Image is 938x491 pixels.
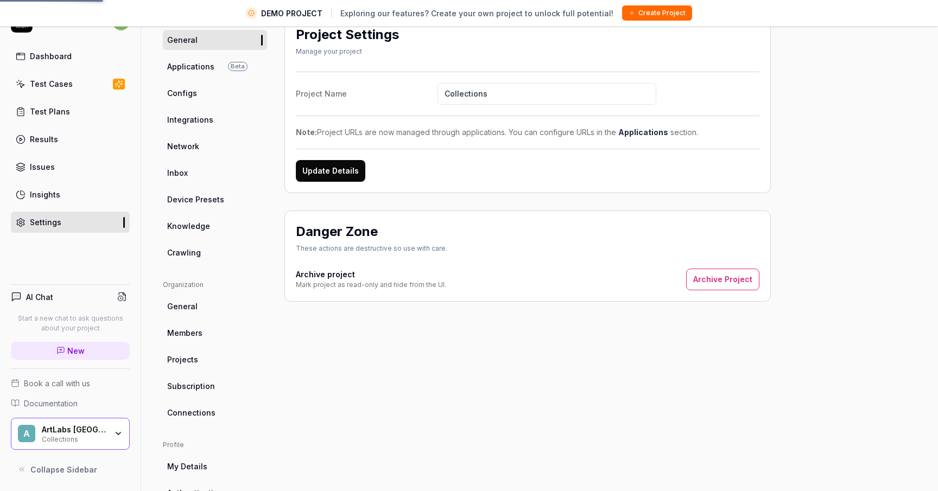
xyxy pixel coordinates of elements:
a: Projects [163,349,267,369]
div: Test Plans [30,106,70,117]
a: Applications [618,127,668,137]
a: New [11,342,130,360]
span: Subscription [167,380,215,392]
a: Integrations [163,110,267,130]
span: General [167,301,198,312]
span: Crawling [167,247,201,258]
a: General [163,296,267,316]
span: A [18,425,35,442]
a: Knowledge [163,216,267,236]
a: Connections [163,403,267,423]
div: Dashboard [30,50,72,62]
button: AArtLabs [GEOGRAPHIC_DATA]Collections [11,418,130,450]
a: My Details [163,456,267,476]
a: ApplicationsBeta [163,56,267,76]
button: Update Details [296,160,365,182]
a: Subscription [163,376,267,396]
button: Create Project [622,5,692,21]
div: Insights [30,189,60,200]
a: General [163,30,267,50]
a: Settings [11,212,130,233]
span: Exploring our features? Create your own project to unlock full potential! [340,8,613,19]
span: Documentation [24,398,78,409]
div: Project URLs are now managed through applications. You can configure URLs in the section. [296,126,759,138]
a: Insights [11,184,130,205]
a: Test Plans [11,101,130,122]
span: Connections [167,407,216,418]
a: Configs [163,83,267,103]
a: Test Cases [11,73,130,94]
h4: AI Chat [26,291,53,303]
a: Inbox [163,163,267,183]
span: Network [167,141,199,152]
div: Settings [30,216,61,228]
h2: Project Settings [296,25,399,44]
span: Knowledge [167,220,210,232]
div: Results [30,133,58,145]
div: Test Cases [30,78,73,90]
a: Members [163,323,267,343]
strong: Note: [296,127,317,137]
h2: Danger Zone [296,222,378,241]
div: Profile [163,440,267,450]
span: Collapse Sidebar [30,464,97,475]
span: Members [167,327,202,339]
input: Project Name [438,83,656,105]
span: Inbox [167,167,188,178]
div: Collections [42,434,107,443]
a: Documentation [11,398,130,409]
h4: Archive project [296,269,446,280]
a: Book a call with us [11,378,130,389]
div: These actions are destructive so use with care. [296,244,447,253]
a: Crawling [163,243,267,263]
span: Projects [167,354,198,365]
span: Applications [167,61,214,72]
div: ArtLabs Europe [42,425,107,435]
button: Collapse Sidebar [11,458,130,480]
button: Archive Project [686,269,759,290]
span: DEMO PROJECT [261,8,322,19]
div: Manage your project [296,47,399,56]
span: Device Presets [167,194,224,205]
span: Beta [228,62,248,71]
a: Dashboard [11,46,130,67]
div: Mark project as read-only and hide from the UI. [296,280,446,290]
span: General [167,34,198,46]
div: Organization [163,280,267,290]
span: My Details [167,461,207,472]
p: Start a new chat to ask questions about your project [11,314,130,333]
a: Results [11,129,130,150]
a: Network [163,136,267,156]
div: Project Name [296,88,438,99]
span: Book a call with us [24,378,90,389]
span: Configs [167,87,197,99]
div: Issues [30,161,55,173]
span: New [67,345,85,356]
a: Device Presets [163,189,267,209]
span: Integrations [167,114,213,125]
a: Issues [11,156,130,177]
